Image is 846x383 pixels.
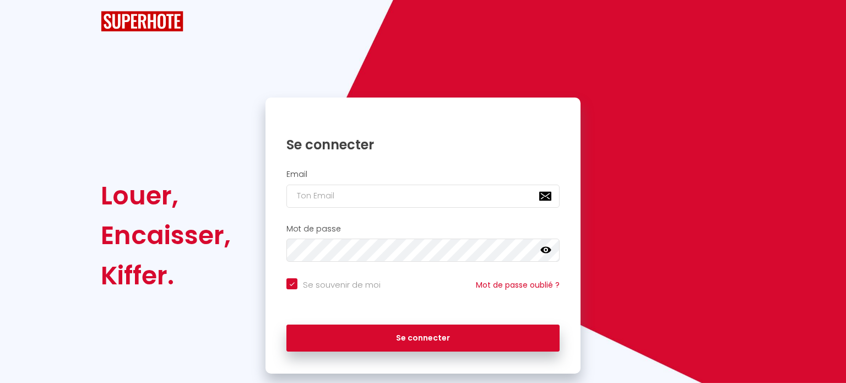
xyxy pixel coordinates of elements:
h1: Se connecter [286,136,560,153]
a: Mot de passe oublié ? [476,279,560,290]
input: Ton Email [286,185,560,208]
h2: Mot de passe [286,224,560,234]
button: Se connecter [286,325,560,352]
img: SuperHote logo [101,11,183,31]
div: Encaisser, [101,215,231,255]
div: Louer, [101,176,231,215]
h2: Email [286,170,560,179]
div: Kiffer. [101,256,231,295]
